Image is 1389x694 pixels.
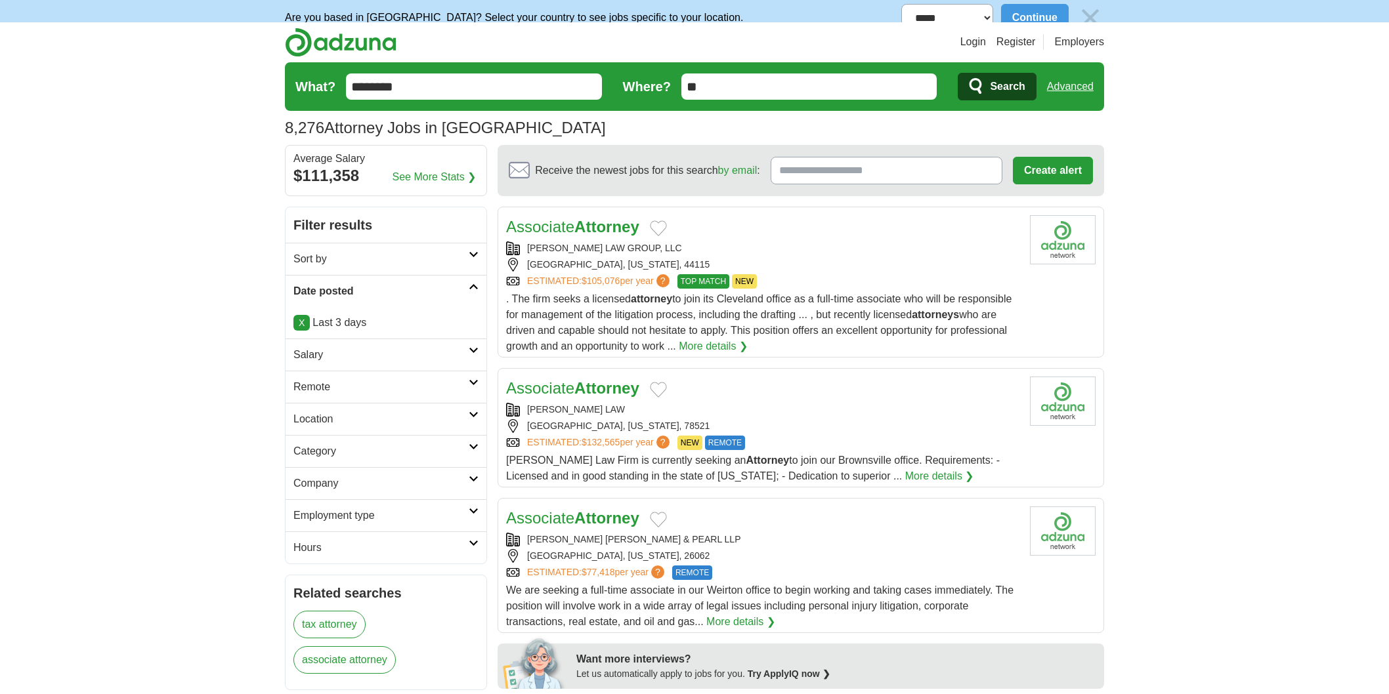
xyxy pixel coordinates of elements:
a: Advanced [1047,73,1094,100]
a: Location [286,403,486,435]
button: Continue [1001,4,1069,31]
button: Search [958,73,1036,100]
h2: Filter results [286,207,486,243]
strong: Attorney [574,218,639,235]
span: REMOTE [705,436,745,450]
a: Sort by [286,243,486,275]
label: What? [295,77,335,96]
a: Category [286,435,486,467]
a: Login [960,34,986,50]
button: Add to favorite jobs [650,220,667,236]
a: AssociateAttorney [506,218,639,235]
a: Date posted [286,275,486,307]
strong: Attorney [574,509,639,527]
span: ? [656,436,670,449]
h2: Sort by [293,251,469,267]
img: apply-iq-scientist.png [503,636,566,689]
div: [GEOGRAPHIC_DATA], [US_STATE], 44115 [506,258,1019,272]
h1: Attorney Jobs in [GEOGRAPHIC_DATA] [285,119,606,136]
a: associate attorney [293,646,396,674]
a: AssociateAttorney [506,509,639,527]
img: Company logo [1030,215,1096,264]
span: TOP MATCH [677,274,729,289]
span: REMOTE [672,565,712,580]
a: Employment type [286,499,486,531]
img: icon_close_no_bg.svg [1077,4,1104,31]
div: [PERSON_NAME] LAW GROUP, LLC [506,241,1019,255]
span: ? [656,274,670,287]
span: NEW [677,436,702,450]
span: NEW [732,274,757,289]
strong: Attorney [574,379,639,397]
h2: Salary [293,347,469,363]
img: Company logo [1030,506,1096,556]
div: $111,358 [293,164,479,188]
a: by email [718,165,758,176]
div: [GEOGRAPHIC_DATA], [US_STATE], 26062 [506,549,1019,563]
div: [PERSON_NAME] LAW [506,403,1019,417]
h2: Employment type [293,508,469,523]
a: ESTIMATED:$132,565per year? [527,436,672,450]
div: Let us automatically apply to jobs for you. [576,667,1096,681]
div: [GEOGRAPHIC_DATA], [US_STATE], 78521 [506,419,1019,433]
span: 8,276 [285,116,324,140]
a: See More Stats ❯ [393,169,477,185]
span: Search [990,73,1025,100]
p: Are you based in [GEOGRAPHIC_DATA]? Select your country to see jobs specific to your location. [285,10,743,26]
label: Where? [623,77,671,96]
span: . The firm seeks a licensed to join its Cleveland office as a full-time associate who will be res... [506,293,1012,352]
a: X [293,315,310,331]
p: Last 3 days [293,315,479,331]
div: Average Salary [293,153,479,164]
img: Company logo [1030,377,1096,426]
a: Remote [286,371,486,403]
span: $132,565 [582,437,620,447]
span: $77,418 [582,567,615,577]
h2: Related searches [293,583,479,603]
a: Company [286,467,486,499]
span: We are seeking a full-time associate in our Weirton office to begin working and taking cases imme... [506,584,1014,627]
button: Create alert [1013,157,1093,184]
a: ESTIMATED:$77,418per year? [527,565,667,580]
div: [PERSON_NAME] [PERSON_NAME] & PEARL LLP [506,533,1019,546]
button: Add to favorite jobs [650,382,667,398]
img: Adzuna logo [285,28,396,57]
a: Employers [1054,34,1104,50]
span: [PERSON_NAME] Law Firm is currently seeking an to join our Brownsville office. Requirements: - Li... [506,455,1000,481]
strong: attorney [631,293,672,304]
h2: Location [293,411,469,427]
a: More details ❯ [706,614,775,630]
a: More details ❯ [679,338,748,354]
h2: Remote [293,379,469,395]
div: Want more interviews? [576,651,1096,667]
span: Receive the newest jobs for this search : [535,163,759,178]
h2: Date posted [293,283,469,299]
h2: Hours [293,540,469,556]
strong: attorneys [912,309,959,320]
a: AssociateAttorney [506,379,639,397]
a: Try ApplyIQ now ❯ [748,668,830,679]
a: Salary [286,338,486,371]
a: Register [996,34,1036,50]
a: Hours [286,531,486,563]
h2: Category [293,443,469,459]
span: $105,076 [582,276,620,286]
button: Add to favorite jobs [650,512,667,527]
a: tax attorney [293,611,366,638]
span: ? [651,565,664,579]
a: ESTIMATED:$105,076per year? [527,274,672,289]
h2: Company [293,476,469,491]
strong: Attorney [746,455,789,466]
a: More details ❯ [905,468,974,484]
